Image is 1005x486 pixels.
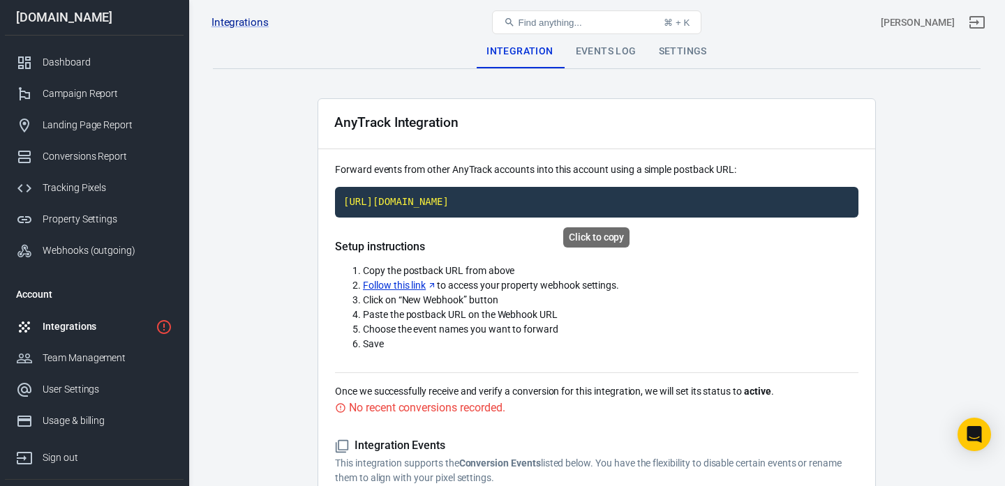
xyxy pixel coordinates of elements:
[335,240,858,254] h5: Setup instructions
[5,172,184,204] a: Tracking Pixels
[43,118,172,132] div: Landing Page Report
[492,10,701,34] button: Find anything...⌘ + K
[363,278,437,293] a: Follow this link
[744,386,771,397] strong: active
[335,384,858,399] p: Once we successfully receive and verify a conversion for this integration, we will set its status...
[363,338,384,349] span: Save
[43,86,172,101] div: Campaign Report
[664,17,690,28] div: ⌘ + K
[5,204,184,235] a: Property Settings
[43,181,172,195] div: Tracking Pixels
[363,280,619,291] span: to access your property webhook settings.
[349,399,505,416] div: No recent conversions recorded.
[43,55,172,70] div: Dashboard
[335,456,858,485] p: This integration supports the listed below. You have the flexibility to disable certain events or...
[475,35,564,68] div: Integration
[960,6,994,39] a: Sign out
[335,162,858,177] p: Forward events from other AnyTrack accounts into this account using a simple postback URL:
[5,109,184,141] a: Landing Page Report
[43,243,172,258] div: Webhooks (outgoing)
[43,149,172,164] div: Conversions Report
[565,35,648,68] div: Events Log
[156,319,172,335] svg: 1 networks not verified yet
[5,78,184,109] a: Campaign Report
[5,47,184,78] a: Dashboard
[43,212,172,227] div: Property Settings
[881,15,955,30] div: Account id: 0V08PxNB
[5,141,184,172] a: Conversions Report
[334,115,459,130] div: AnyTrack Integration
[43,351,172,365] div: Team Management
[43,382,172,397] div: User Settings
[43,319,150,334] div: Integrations
[518,17,581,28] span: Find anything...
[5,278,184,311] li: Account
[211,15,269,30] a: Integrations
[363,265,514,276] span: Copy the postback URL from above
[335,187,858,218] code: Click to copy
[335,439,858,453] h5: Integration Events
[363,309,558,320] span: Paste the postback URL on the Webhook URL
[5,235,184,266] a: Webhooks (outgoing)
[958,418,991,451] div: Open Intercom Messenger
[5,374,184,405] a: User Settings
[563,227,630,248] div: Click to copy
[5,311,184,342] a: Integrations
[648,35,718,68] div: Settings
[5,436,184,473] a: Sign out
[5,11,184,24] div: [DOMAIN_NAME]
[363,324,558,335] span: Choose the event names you want to forward
[459,457,541,469] strong: Conversion Events
[5,342,184,374] a: Team Management
[43,413,172,428] div: Usage & billing
[363,294,498,305] span: Click on “New Webhook” button
[5,405,184,436] a: Usage & billing
[43,450,172,465] div: Sign out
